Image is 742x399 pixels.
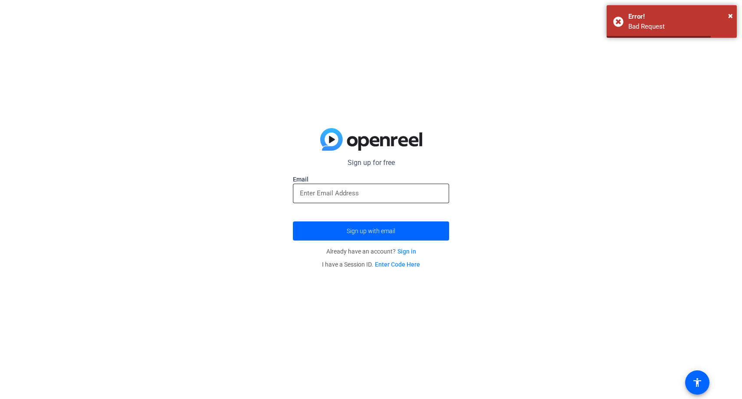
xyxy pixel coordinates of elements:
a: Sign in [397,248,416,255]
button: Sign up with email [293,221,449,241]
mat-icon: accessibility [692,377,703,388]
span: I have a Session ID. [322,261,420,268]
span: Already have an account? [326,248,416,255]
input: Enter Email Address [300,188,442,198]
div: Error! [628,12,730,22]
button: Close [728,9,733,22]
img: blue-gradient.svg [320,128,422,151]
label: Email [293,175,449,184]
a: Enter Code Here [375,261,420,268]
div: Bad Request [628,22,730,32]
span: × [728,10,733,21]
p: Sign up for free [293,158,449,168]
